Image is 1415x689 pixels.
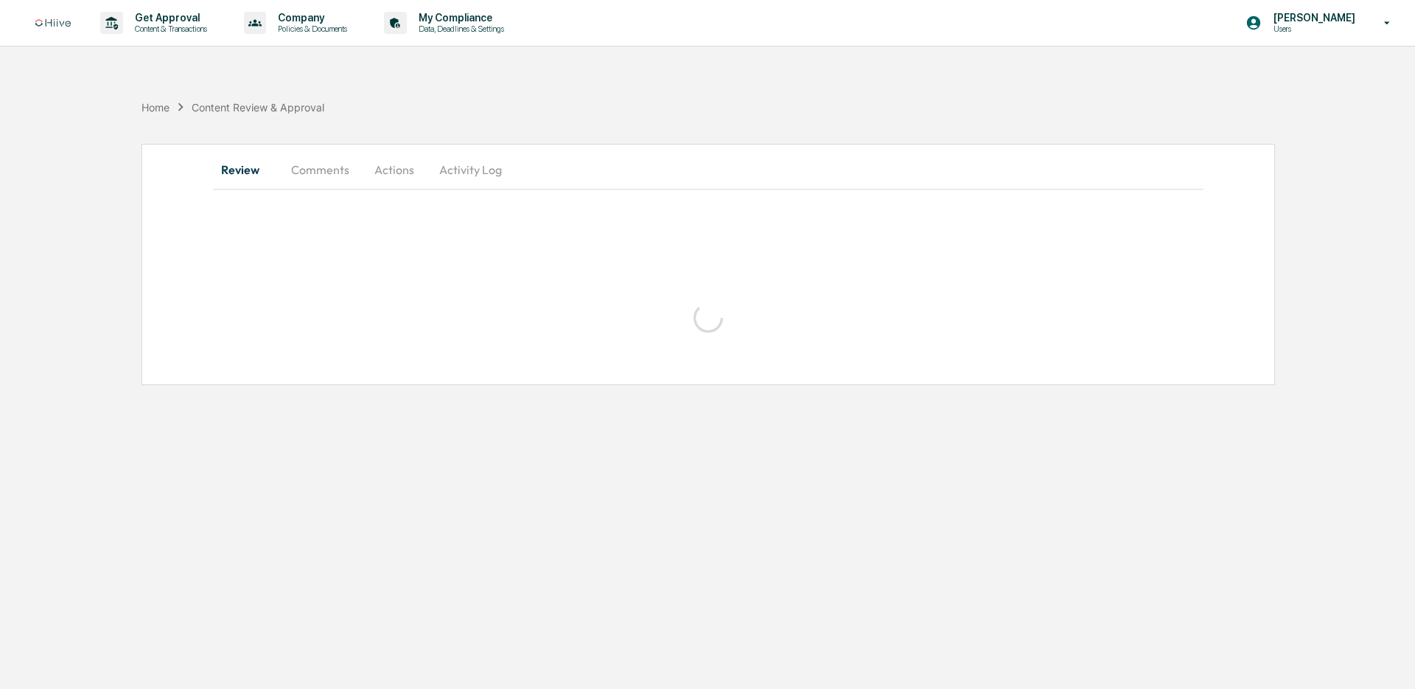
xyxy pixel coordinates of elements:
[141,101,170,114] div: Home
[192,101,324,114] div: Content Review & Approval
[266,24,354,34] p: Policies & Documents
[213,152,1203,187] div: secondary tabs example
[279,152,361,187] button: Comments
[123,12,214,24] p: Get Approval
[1262,24,1363,34] p: Users
[213,152,279,187] button: Review
[361,152,427,187] button: Actions
[407,24,511,34] p: Data, Deadlines & Settings
[35,19,71,27] img: logo
[123,24,214,34] p: Content & Transactions
[1262,12,1363,24] p: [PERSON_NAME]
[407,12,511,24] p: My Compliance
[427,152,514,187] button: Activity Log
[266,12,354,24] p: Company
